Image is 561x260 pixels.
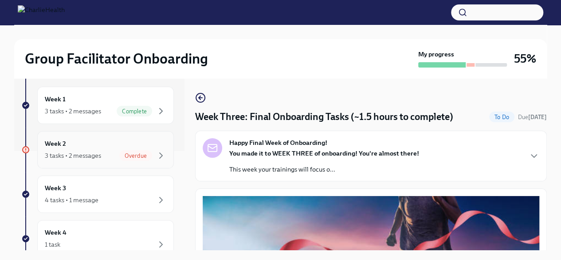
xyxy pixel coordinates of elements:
p: This week your trainings will focus o... [229,165,419,174]
a: Week 13 tasks • 2 messagesComplete [21,87,174,124]
img: CharlieHealth [18,5,65,20]
a: Week 41 task [21,220,174,257]
h6: Week 3 [45,183,66,193]
h6: Week 4 [45,228,67,237]
div: 3 tasks • 2 messages [45,107,101,116]
span: To Do [489,114,514,120]
span: Due [518,114,547,120]
h3: 55% [514,51,536,67]
span: August 9th, 2025 10:00 [518,113,547,121]
span: Overdue [119,152,152,159]
a: Week 23 tasks • 2 messagesOverdue [21,131,174,168]
h6: Week 2 [45,139,66,148]
span: Complete [117,108,152,115]
div: 1 task [45,240,60,249]
h6: Week 1 [45,94,66,104]
strong: You made it to WEEK THREE of onboarding! You're almost there! [229,149,419,157]
strong: My progress [418,50,454,59]
a: Week 34 tasks • 1 message [21,176,174,213]
h2: Group Facilitator Onboarding [25,50,208,68]
strong: [DATE] [528,114,547,120]
strong: Happy Final Week of Onboarding! [229,138,327,147]
div: 4 tasks • 1 message [45,196,98,204]
div: 3 tasks • 2 messages [45,151,101,160]
h4: Week Three: Final Onboarding Tasks (~1.5 hours to complete) [195,110,453,124]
